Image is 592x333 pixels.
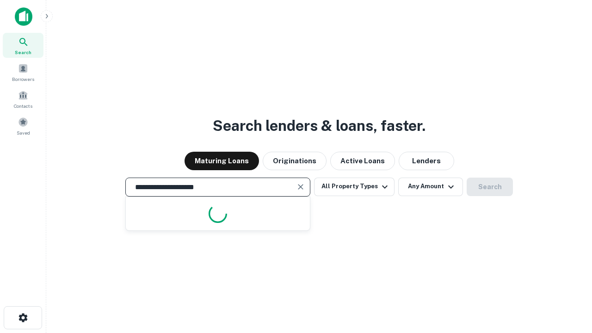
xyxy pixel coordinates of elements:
[14,102,32,110] span: Contacts
[399,152,454,170] button: Lenders
[263,152,327,170] button: Originations
[546,259,592,303] iframe: Chat Widget
[3,60,43,85] a: Borrowers
[213,115,425,137] h3: Search lenders & loans, faster.
[15,49,31,56] span: Search
[3,113,43,138] a: Saved
[330,152,395,170] button: Active Loans
[294,180,307,193] button: Clear
[12,75,34,83] span: Borrowers
[185,152,259,170] button: Maturing Loans
[17,129,30,136] span: Saved
[314,178,395,196] button: All Property Types
[3,33,43,58] a: Search
[15,7,32,26] img: capitalize-icon.png
[3,86,43,111] a: Contacts
[398,178,463,196] button: Any Amount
